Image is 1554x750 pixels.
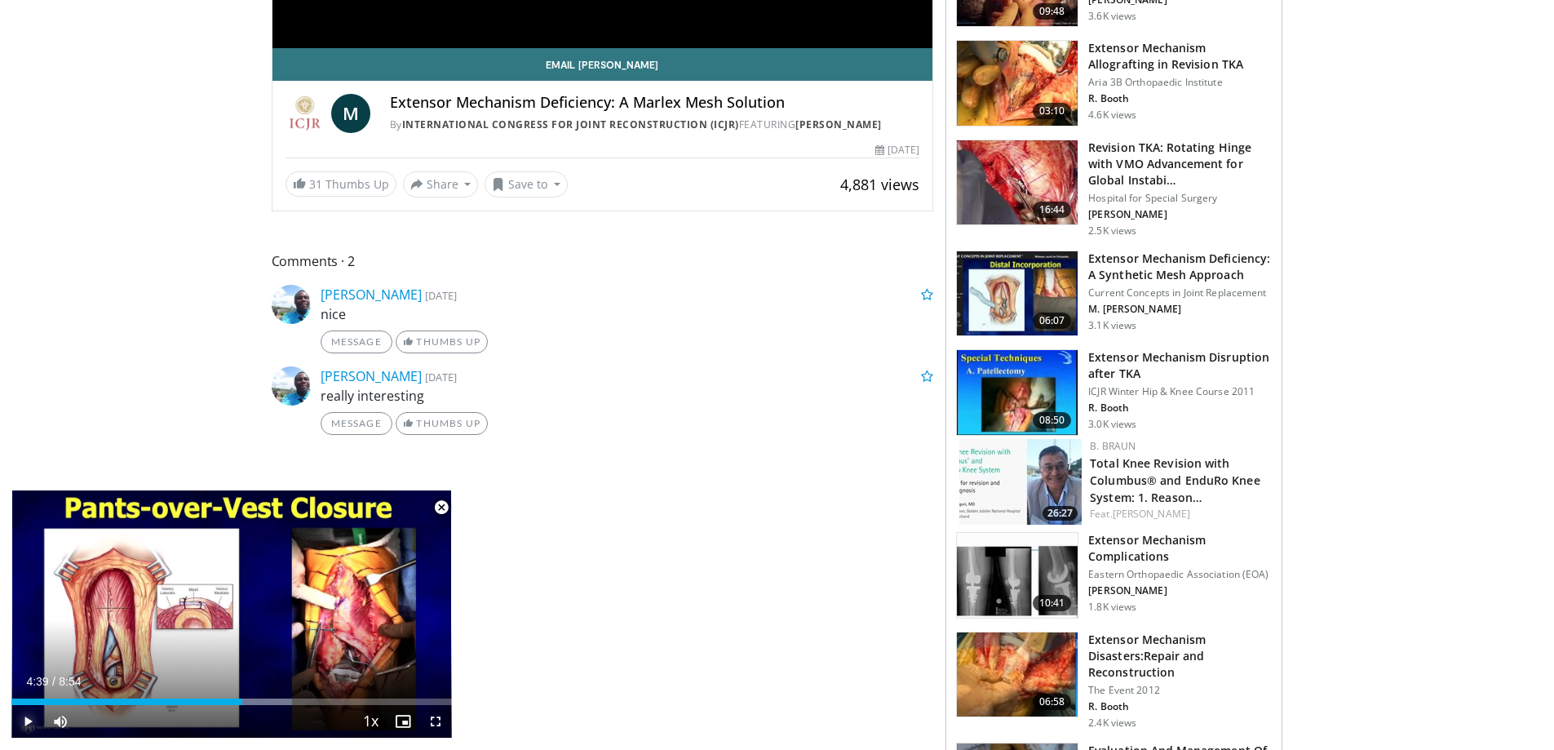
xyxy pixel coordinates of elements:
a: Email [PERSON_NAME] [272,48,933,81]
a: Thumbs Up [396,412,488,435]
button: Fullscreen [419,705,452,738]
small: [DATE] [425,288,457,303]
h3: Extensor Mechanism Disasters:Repair and Reconstruction [1088,632,1272,681]
video-js: Video Player [11,490,452,739]
div: By FEATURING [390,118,920,132]
span: 10:41 [1033,595,1072,611]
span: 31 [309,176,322,192]
a: [PERSON_NAME] [321,367,422,385]
img: d51fc448-904c-41f8-b603-0172f6ba7be3.150x105_q85_crop-smart_upscale.jpg [957,533,1078,618]
h4: Extensor Mechanism Deficiency: A Marlex Mesh Solution [390,94,920,112]
p: 3.6K views [1088,10,1136,23]
img: International Congress for Joint Reconstruction (ICJR) [286,94,325,133]
p: Current Concepts in Joint Replacement [1088,286,1272,300]
a: 06:58 Extensor Mechanism Disasters:Repair and Reconstruction The Event 2012 R. Booth 2.4K views [956,632,1272,730]
p: 3.1K views [1088,319,1136,332]
div: [DATE] [875,143,919,158]
p: 2.5K views [1088,224,1136,237]
p: Hospital for Special Surgery [1088,192,1272,205]
span: Comments 2 [272,251,934,272]
div: Progress Bar [11,699,452,705]
h3: Extensor Mechanism Disruption after TKA [1088,349,1272,382]
p: nice [321,304,934,324]
button: Share [403,171,479,197]
h3: Revision TKA: Rotating Hinge with VMO Advancement for Global Instabi… [1088,140,1272,189]
img: 297877_0000_1.png.150x105_q85_crop-smart_upscale.jpg [957,350,1078,435]
span: 06:58 [1033,694,1072,710]
div: Feat. [1090,507,1268,521]
span: 08:50 [1033,412,1072,428]
a: 08:50 Extensor Mechanism Disruption after TKA ICJR Winter Hip & Knee Course 2011 R. Booth 3.0K views [956,349,1272,436]
span: 8:54 [59,675,81,688]
a: 10:41 Extensor Mechanism Complications Eastern Orthopaedic Association (EOA) [PERSON_NAME] 1.8K v... [956,532,1272,619]
p: R. Booth [1088,92,1272,105]
a: B. Braun [1090,439,1136,453]
p: Eastern Orthopaedic Association (EOA) [1088,568,1272,581]
span: 4,881 views [840,175,919,194]
p: Aria 3B Orthopaedic Institute [1088,76,1272,89]
button: Mute [44,705,77,738]
img: 77143_0000_3.png.150x105_q85_crop-smart_upscale.jpg [957,41,1078,126]
a: [PERSON_NAME] [795,118,882,131]
p: [PERSON_NAME] [1088,584,1272,597]
p: R. Booth [1088,700,1272,713]
button: Playback Rate [354,705,387,738]
img: 72a2b0a7-ddff-4071-991c-1dbb9e15c54e.150x105_q85_crop-smart_upscale.jpg [957,251,1078,336]
button: Play [11,705,44,738]
button: Save to [485,171,568,197]
a: 31 Thumbs Up [286,171,396,197]
p: 2.4K views [1088,717,1136,730]
p: [PERSON_NAME] [1088,208,1272,221]
span: 16:44 [1033,202,1072,218]
a: 26:27 [959,439,1082,525]
a: [PERSON_NAME] [321,286,422,304]
h3: Extensor Mechanism Complications [1088,532,1272,565]
small: [DATE] [425,370,457,384]
button: Enable picture-in-picture mode [387,705,419,738]
img: a6cdf526-f9b2-463f-a8e0-119f0ef67eaa.150x105_q85_crop-smart_upscale.jpg [957,140,1078,225]
a: 06:07 Extensor Mechanism Deficiency: A Synthetic Mesh Approach Current Concepts in Joint Replacem... [956,251,1272,337]
span: 03:10 [1033,103,1072,119]
button: Close [425,490,458,525]
img: Avatar [272,285,311,324]
p: M. [PERSON_NAME] [1088,303,1272,316]
p: 4.6K views [1088,109,1136,122]
h3: Extensor Mechanism Deficiency: A Synthetic Mesh Approach [1088,251,1272,283]
a: [PERSON_NAME] [1113,507,1190,521]
img: eolv1L8ZdYrFVOcH4xMDoxOmtxOwKG7D_1.150x105_q85_crop-smart_upscale.jpg [957,632,1078,717]
a: International Congress for Joint Reconstruction (ICJR) [402,118,739,131]
a: 16:44 Revision TKA: Rotating Hinge with VMO Advancement for Global Instabi… Hospital for Special ... [956,140,1272,237]
img: d3563542-2989-4bdd-b4f6-de6f27c8ac9e.150x105_q85_crop-smart_upscale.jpg [959,439,1082,525]
a: 03:10 Extensor Mechanism Allografting in Revision TKA Aria 3B Orthopaedic Institute R. Booth 4.6K... [956,40,1272,126]
a: M [331,94,370,133]
p: R. Booth [1088,402,1272,415]
a: Total Knee Revision with Columbus® and EnduRo Knee System: 1. Reason… [1090,455,1260,505]
p: The Event 2012 [1088,684,1272,697]
span: / [52,675,55,688]
a: Message [321,331,392,353]
a: Message [321,412,392,435]
span: 26:27 [1043,506,1078,521]
p: ICJR Winter Hip & Knee Course 2011 [1088,385,1272,398]
p: really interesting [321,386,934,406]
img: Avatar [272,366,311,406]
h3: Extensor Mechanism Allografting in Revision TKA [1088,40,1272,73]
a: Thumbs Up [396,331,488,353]
span: 09:48 [1033,3,1072,20]
span: 06:07 [1033,313,1072,329]
p: 1.8K views [1088,601,1136,614]
span: 4:39 [26,675,48,688]
p: 3.0K views [1088,418,1136,431]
